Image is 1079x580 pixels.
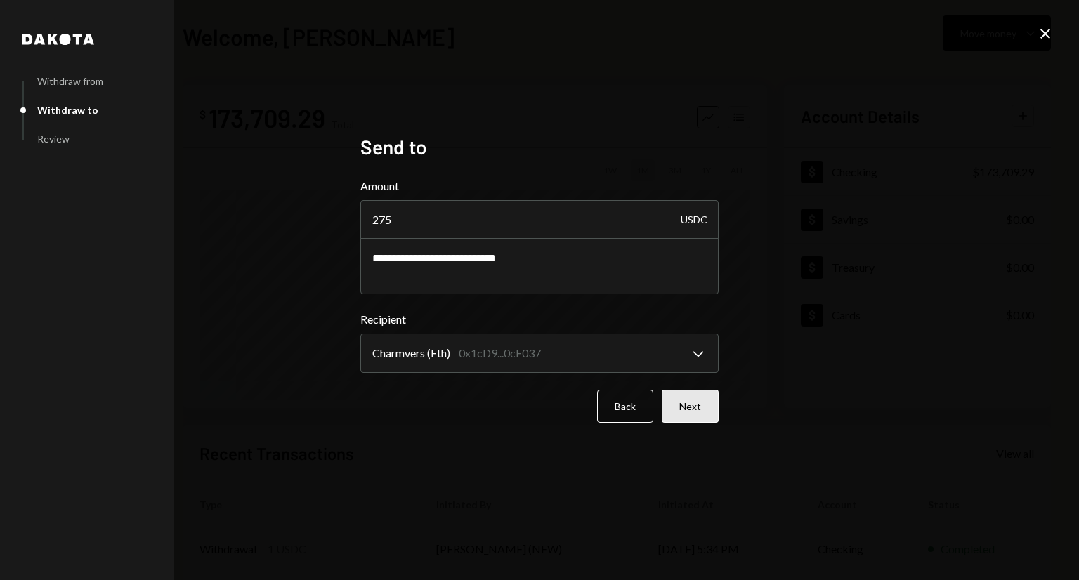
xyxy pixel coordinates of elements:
h2: Send to [360,133,719,161]
label: Recipient [360,311,719,328]
button: Back [597,390,653,423]
input: Enter amount [360,200,719,239]
div: Review [37,133,70,145]
div: Withdraw from [37,75,103,87]
button: Next [662,390,719,423]
button: Recipient [360,334,719,373]
div: Withdraw to [37,104,98,116]
div: USDC [681,200,707,239]
div: 0x1cD9...0cF037 [459,345,541,362]
label: Amount [360,178,719,195]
